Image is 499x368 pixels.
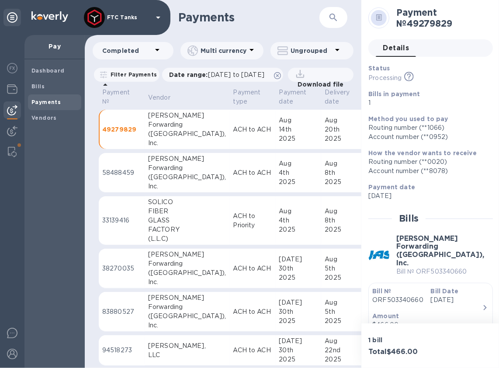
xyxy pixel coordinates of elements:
[148,139,226,148] div: Inc.
[148,234,226,243] div: (L.L.C)
[148,120,226,129] div: Forwarding
[102,346,141,355] p: 94518273
[102,46,152,55] p: Completed
[279,125,318,134] div: 14th
[372,312,399,319] b: Amount
[233,168,272,177] p: ACH to ACH
[372,288,391,295] b: Bill №
[399,213,419,224] h2: Bills
[431,295,482,305] p: [DATE]
[325,177,361,187] div: 2025
[31,67,65,74] b: Dashboard
[325,159,361,168] div: Aug
[31,115,57,121] b: Vendors
[325,168,361,177] div: 8th
[279,88,306,106] p: Payment date
[148,225,226,234] div: FACTORY
[233,88,272,106] span: Payment type
[148,93,170,102] p: Vendor
[148,250,226,259] div: [PERSON_NAME]
[368,283,493,338] button: Bill №ORF503340660Bill Date[DATE]Amount$466.00
[178,10,314,24] h1: Payments
[102,88,130,106] p: Payment №
[368,98,486,108] p: 1
[325,225,361,234] div: 2025
[31,99,61,105] b: Payments
[368,191,486,201] p: [DATE]
[372,295,423,305] p: ORF503340660
[107,71,157,78] p: Filter Payments
[148,163,226,173] div: Forwarding
[279,159,318,168] div: Aug
[102,216,141,225] p: 33139416
[3,9,21,26] div: Unpin categories
[279,273,318,282] div: 2025
[396,7,486,29] h2: Payment № 49279829
[233,264,272,273] p: ACH to ACH
[233,88,261,106] p: Payment type
[294,80,343,89] p: Download file
[372,320,482,330] div: $466.00
[148,154,226,163] div: [PERSON_NAME]
[368,73,402,83] p: Processing
[368,157,486,167] div: Routing number (**0020)
[368,115,448,122] b: Method you used to pay
[233,212,272,230] p: ACH to Priority
[325,134,361,143] div: 2025
[291,46,332,55] p: Ungrouped
[148,259,226,268] div: Forwarding
[368,336,427,344] p: 1 bill
[396,234,484,267] b: [PERSON_NAME] Forwarding ([GEOGRAPHIC_DATA]), Inc.
[279,88,318,106] span: Payment date
[279,255,318,264] div: [DATE]
[148,293,226,302] div: [PERSON_NAME]
[325,273,361,282] div: 2025
[396,267,493,276] p: Bill № ORF503340660
[368,123,486,132] div: Routing number (**1066)
[148,111,226,120] div: [PERSON_NAME]
[325,346,361,355] div: 22nd
[279,225,318,234] div: 2025
[325,355,361,364] div: 2025
[148,198,226,207] div: SOLICO
[7,84,17,94] img: Wallets
[279,116,318,125] div: Aug
[102,168,141,177] p: 58488459
[7,63,17,73] img: Foreign exchange
[31,11,68,22] img: Logo
[148,216,226,225] div: GLASS
[368,167,486,176] div: Account number (**8078)
[368,348,427,356] h3: Total $466.00
[279,207,318,216] div: Aug
[102,125,141,134] p: 49279829
[148,182,226,191] div: Inc.
[148,302,226,312] div: Forwarding
[279,216,318,225] div: 4th
[201,46,246,55] p: Multi currency
[279,134,318,143] div: 2025
[325,298,361,307] div: Aug
[368,132,486,142] div: Account number (**0952)
[325,125,361,134] div: 20th
[31,83,45,90] b: Bills
[148,93,182,102] span: Vendor
[148,351,226,360] div: LLC
[325,207,361,216] div: Aug
[325,255,361,264] div: Aug
[325,316,361,326] div: 2025
[279,307,318,316] div: 30th
[279,264,318,273] div: 30th
[368,184,415,191] b: Payment date
[148,268,226,278] div: ([GEOGRAPHIC_DATA]),
[279,337,318,346] div: [DATE]
[368,90,420,97] b: Bills in payment
[279,298,318,307] div: [DATE]
[208,71,264,78] span: [DATE] to [DATE]
[107,14,151,21] p: FTC Tanks
[148,341,226,351] div: [PERSON_NAME],
[383,42,409,54] span: Details
[102,264,141,273] p: 38270035
[279,355,318,364] div: 2025
[368,65,390,72] b: Status
[162,68,283,82] div: Date range:[DATE] to [DATE]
